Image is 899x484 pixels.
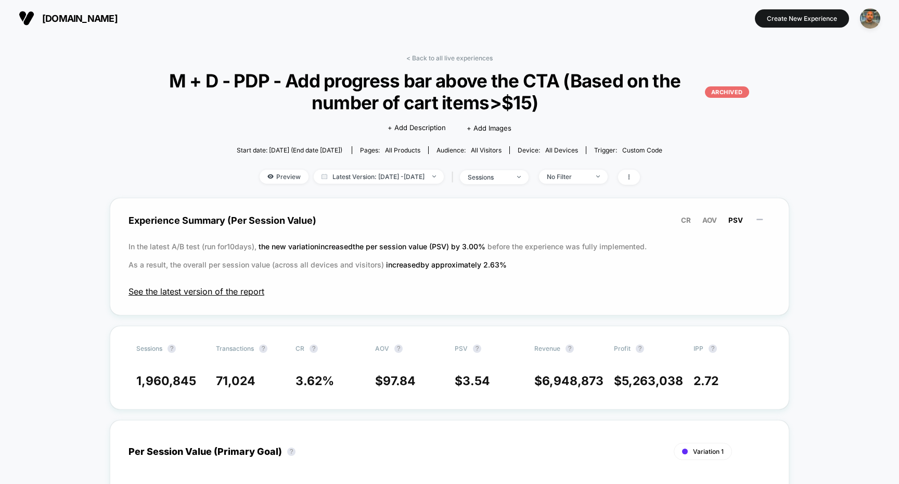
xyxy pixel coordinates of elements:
[547,173,588,181] div: No Filter
[388,123,446,133] span: + Add Description
[436,146,502,154] div: Audience:
[702,216,717,224] span: AOV
[432,175,436,177] img: end
[473,345,481,353] button: ?
[314,170,444,184] span: Latest Version: [DATE] - [DATE]
[216,374,255,388] span: 71,024
[860,8,880,29] img: ppic
[394,345,403,353] button: ?
[375,374,416,388] span: $
[310,345,318,353] button: ?
[385,146,420,154] span: all products
[705,86,749,98] p: ARCHIVED
[259,242,487,251] span: the new variation increased the per session value (PSV) by 3.00 %
[678,215,694,225] button: CR
[129,237,770,274] p: In the latest A/B test (run for 10 days), before the experience was fully implemented. As a resul...
[614,345,631,352] span: Profit
[622,146,662,154] span: Custom Code
[129,286,770,297] span: See the latest version of the report
[517,176,521,178] img: end
[596,175,600,177] img: end
[709,345,717,353] button: ?
[681,216,691,224] span: CR
[216,345,254,352] span: Transactions
[129,209,770,232] span: Experience Summary (Per Session Value)
[542,374,603,388] span: 6,948,873
[566,345,574,353] button: ?
[237,146,342,154] span: Start date: [DATE] (End date [DATE])
[259,345,267,353] button: ?
[468,173,509,181] div: sessions
[699,215,720,225] button: AOV
[725,215,746,225] button: PSV
[150,70,749,113] span: M + D - PDP - Add progress bar above the CTA (Based on the number of cart items>$15)
[260,170,309,184] span: Preview
[614,374,683,388] span: $
[509,146,586,154] span: Device:
[375,345,389,352] span: AOV
[296,345,304,352] span: CR
[136,374,196,388] span: 1,960,845
[287,448,296,456] button: ?
[622,374,683,388] span: 5,263,038
[693,448,724,455] span: Variation 1
[322,174,327,179] img: calendar
[594,146,662,154] div: Trigger:
[455,345,468,352] span: PSV
[168,345,176,353] button: ?
[383,374,416,388] span: 97.84
[728,216,743,224] span: PSV
[693,374,718,388] span: 2.72
[296,374,334,388] span: 3.62 %
[693,345,703,352] span: IPP
[455,374,490,388] span: $
[857,8,883,29] button: ppic
[636,345,644,353] button: ?
[136,345,162,352] span: Sessions
[19,10,34,26] img: Visually logo
[755,9,849,28] button: Create New Experience
[42,13,118,24] span: [DOMAIN_NAME]
[545,146,578,154] span: all devices
[449,170,460,185] span: |
[463,374,490,388] span: 3.54
[471,146,502,154] span: All Visitors
[467,124,511,132] span: + Add Images
[360,146,420,154] div: Pages:
[16,10,121,27] button: [DOMAIN_NAME]
[534,374,603,388] span: $
[406,54,493,62] a: < Back to all live experiences
[534,345,560,352] span: Revenue
[386,260,507,269] span: increased by approximately 2.63 %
